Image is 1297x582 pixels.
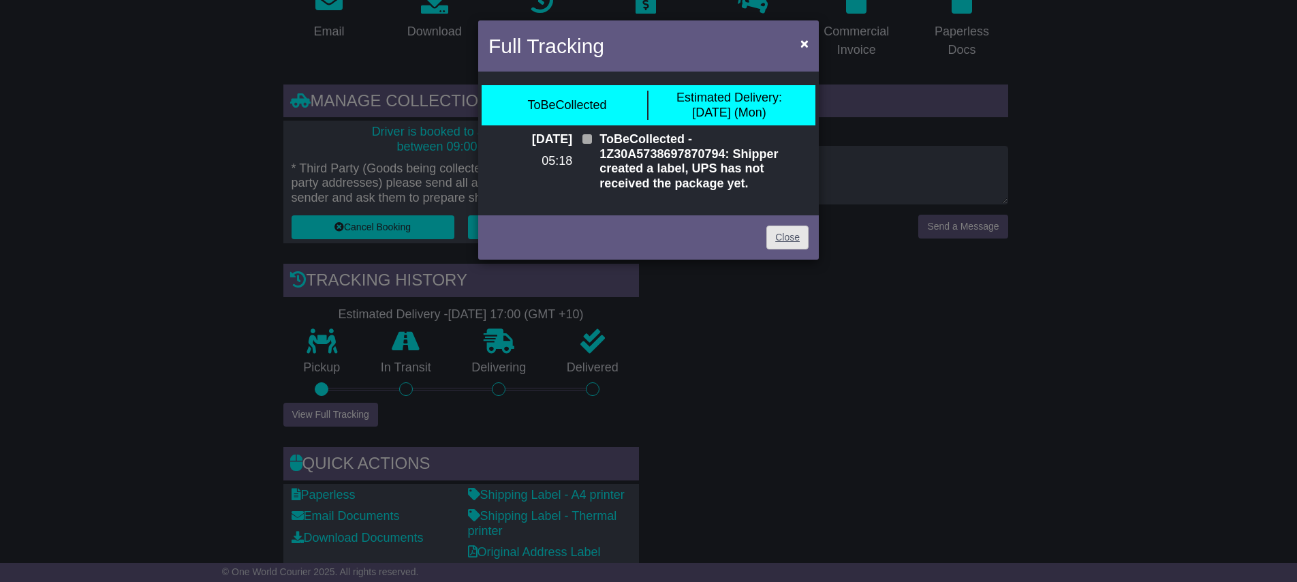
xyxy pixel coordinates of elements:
p: 05:18 [488,154,572,169]
div: ToBeCollected [527,98,606,113]
div: [DATE] (Mon) [676,91,782,120]
span: × [800,35,809,51]
p: ToBeCollected - 1Z30A5738697870794: Shipper created a label, UPS has not received the package yet. [599,132,809,191]
button: Close [794,29,815,57]
h4: Full Tracking [488,31,604,61]
p: [DATE] [488,132,572,147]
a: Close [766,226,809,249]
span: Estimated Delivery: [676,91,782,104]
